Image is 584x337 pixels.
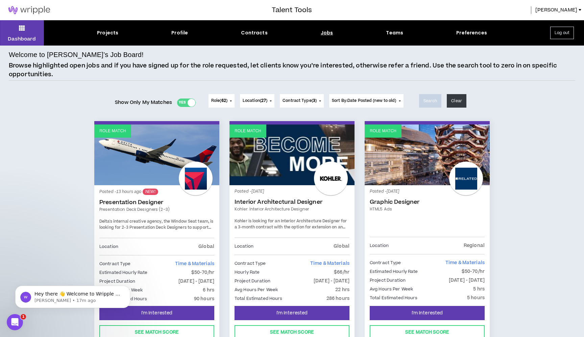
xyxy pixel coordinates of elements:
[235,269,260,276] p: Hourly Rate
[235,243,253,250] p: Location
[115,97,172,108] span: Show Only My Matches
[229,124,355,185] a: Role Match
[456,29,487,36] div: Preferences
[235,277,270,285] p: Project Duration
[203,286,214,294] p: 6 hrs
[5,272,140,319] iframe: Intercom notifications message
[8,35,36,43] p: Dashboard
[235,295,283,302] p: Total Estimated Hours
[99,206,214,213] a: Presentation Deck Designers (2-3)
[419,94,442,108] button: Search
[283,98,317,104] span: Contract Type ( )
[370,294,418,302] p: Total Estimated Hours
[235,128,261,134] p: Role Match
[370,242,389,249] p: Location
[314,277,349,285] p: [DATE] - [DATE]
[235,286,278,293] p: Avg Hours Per Week
[99,306,214,320] button: I'm Interested
[370,259,401,266] p: Contract Type
[447,94,466,108] button: Clear
[462,268,485,275] p: $50-70/hr
[370,268,418,275] p: Estimated Hourly Rate
[21,314,26,319] span: 1
[99,269,148,276] p: Estimated Hourly Rate
[261,98,266,104] span: 27
[370,277,406,284] p: Project Duration
[272,5,312,15] h3: Talent Tools
[141,310,173,316] span: I'm Interested
[175,260,214,267] span: Time & Materials
[171,29,188,36] div: Profile
[211,98,227,104] span: Role ( )
[97,29,118,36] div: Projects
[99,219,213,242] span: Delta's internal creative agency, the Window Seat team, is looking for 2-3 Presentation Deck Desi...
[313,98,315,104] span: 3
[329,94,404,108] button: Sort By:Date Posted (new to old)
[235,260,266,267] p: Contract Type
[326,295,349,302] p: 286 hours
[235,306,349,320] button: I'm Interested
[235,189,349,195] p: Posted - [DATE]
[99,199,214,206] a: Presentation Designer
[386,29,403,36] div: Teams
[370,306,485,320] button: I'm Interested
[9,61,575,79] p: Browse highlighted open jobs and if you have signed up for the role requested, let clients know y...
[235,206,349,212] a: Kohler: Interior Architecture Designer
[334,243,349,250] p: Global
[473,285,485,293] p: 5 hrs
[194,295,214,303] p: 90 hours
[99,243,118,250] p: Location
[464,242,485,249] p: Regional
[467,294,485,302] p: 5 hours
[449,277,485,284] p: [DATE] - [DATE]
[370,189,485,195] p: Posted - [DATE]
[535,6,577,14] span: [PERSON_NAME]
[370,128,396,134] p: Role Match
[241,29,267,36] div: Contracts
[240,94,274,108] button: Location(27)
[365,124,490,185] a: Role Match
[370,206,485,212] a: HTML5 Ads
[235,218,347,236] span: Kohler is looking for an Interior Architecture Designer for a 3-month contract with the option fo...
[99,260,131,268] p: Contract Type
[445,259,485,266] span: Time & Materials
[310,260,349,267] span: Time & Materials
[99,189,214,195] p: Posted - 13 hours ago
[332,98,396,104] span: Sort By: Date Posted (new to old)
[143,189,158,195] sup: NEW!
[335,286,349,293] p: 22 hrs
[178,278,214,285] p: [DATE] - [DATE]
[243,98,267,104] span: Location ( )
[280,94,324,108] button: Contract Type(3)
[7,314,23,330] iframe: Intercom live chat
[235,199,349,205] a: Interior Architectural Designer
[9,50,144,60] h4: Welcome to [PERSON_NAME]’s Job Board!
[370,285,413,293] p: Avg Hours Per Week
[276,310,308,316] span: I'm Interested
[221,98,226,104] span: 62
[99,128,126,134] p: Role Match
[370,199,485,205] a: Graphic Designer
[94,124,219,185] a: Role Match
[412,310,443,316] span: I'm Interested
[198,243,214,250] p: Global
[550,27,574,39] button: Log out
[209,94,235,108] button: Role(62)
[334,269,349,276] p: $66/hr
[191,269,214,276] p: $50-70/hr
